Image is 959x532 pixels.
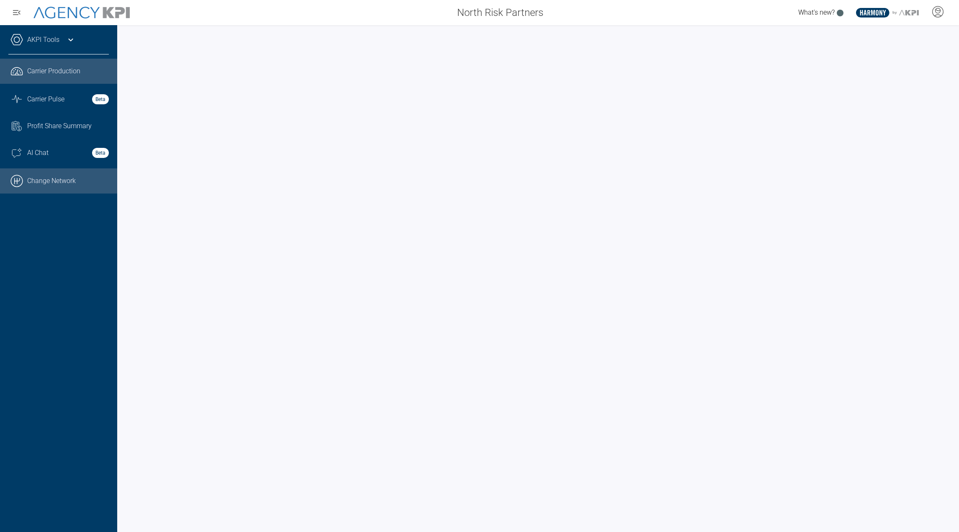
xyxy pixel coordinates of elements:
[27,35,59,45] a: AKPI Tools
[27,66,80,76] span: Carrier Production
[92,94,109,104] strong: Beta
[798,8,835,16] span: What's new?
[27,148,49,158] span: AI Chat
[92,148,109,158] strong: Beta
[27,121,92,131] span: Profit Share Summary
[33,7,130,19] img: AgencyKPI
[457,5,543,20] span: North Risk Partners
[27,94,64,104] span: Carrier Pulse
